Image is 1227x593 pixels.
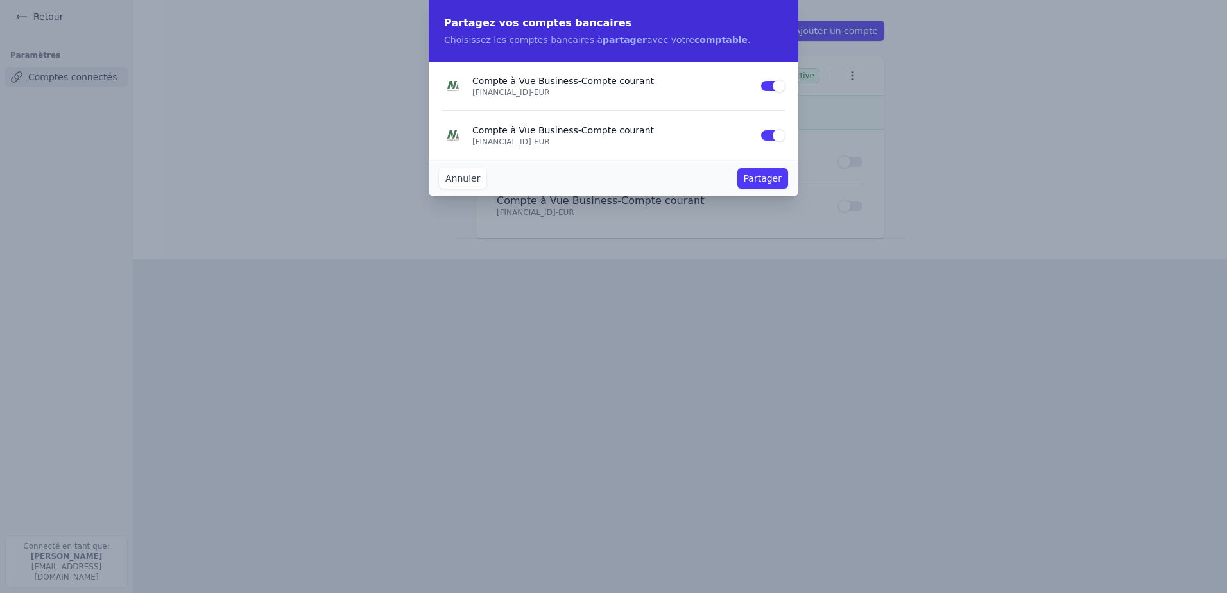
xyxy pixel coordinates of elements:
[472,87,752,98] p: [FINANCIAL_ID] - EUR
[472,137,752,147] p: [FINANCIAL_ID] - EUR
[472,124,752,137] p: Compte à Vue Business - Compte courant
[444,15,783,31] h2: Partagez vos comptes bancaires
[472,74,752,87] p: Compte à Vue Business - Compte courant
[444,33,783,46] p: Choisissez les comptes bancaires à avec votre .
[439,168,486,189] button: Annuler
[694,35,748,45] strong: comptable
[737,168,788,189] button: Partager
[603,35,647,45] strong: partager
